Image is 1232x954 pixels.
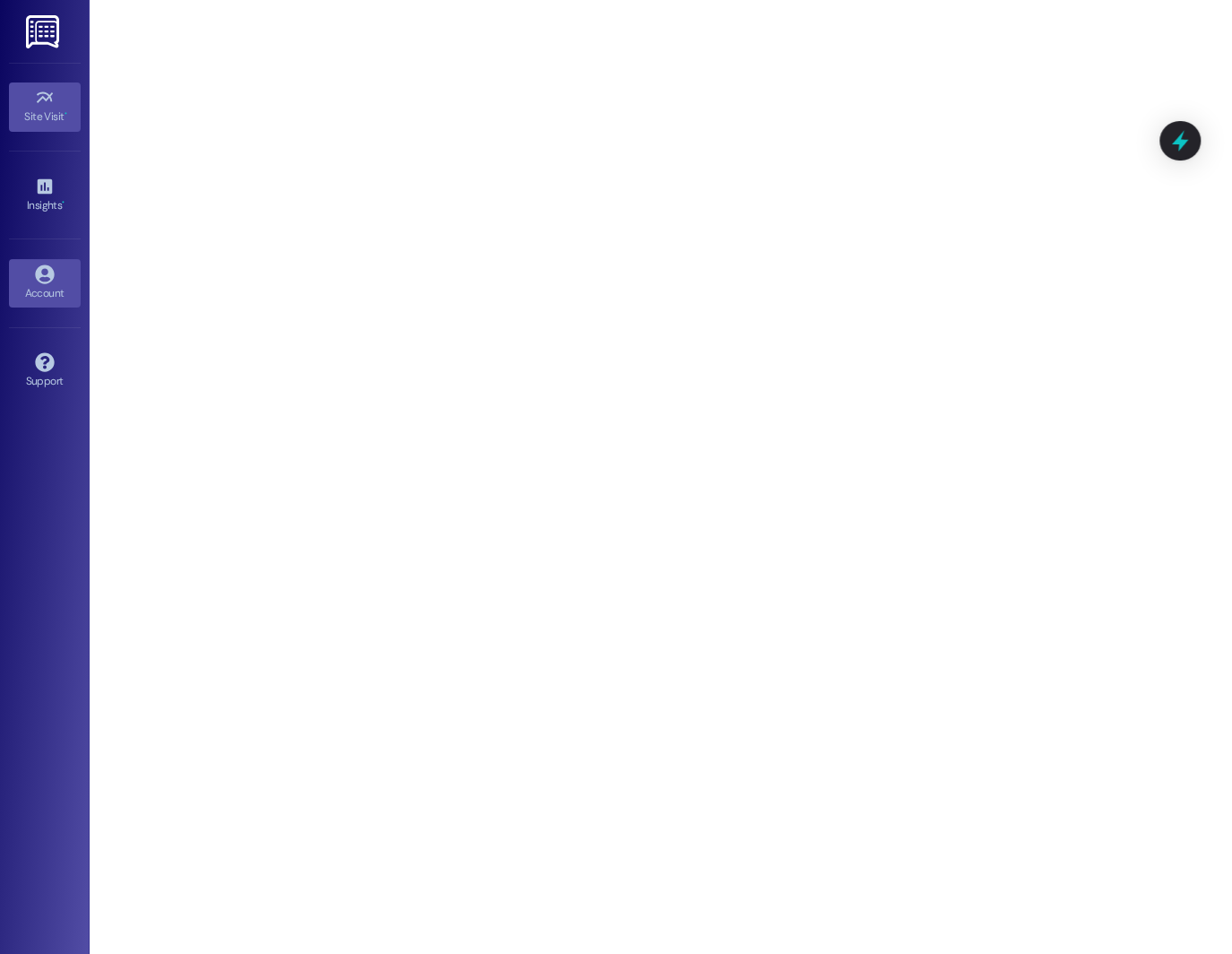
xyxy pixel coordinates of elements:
span: • [62,196,65,209]
a: Support [9,347,81,395]
a: Insights • [9,171,81,220]
a: Site Visit • [9,82,81,131]
a: Account [9,259,81,308]
img: ResiDesk Logo [26,15,63,48]
span: • [65,108,67,120]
